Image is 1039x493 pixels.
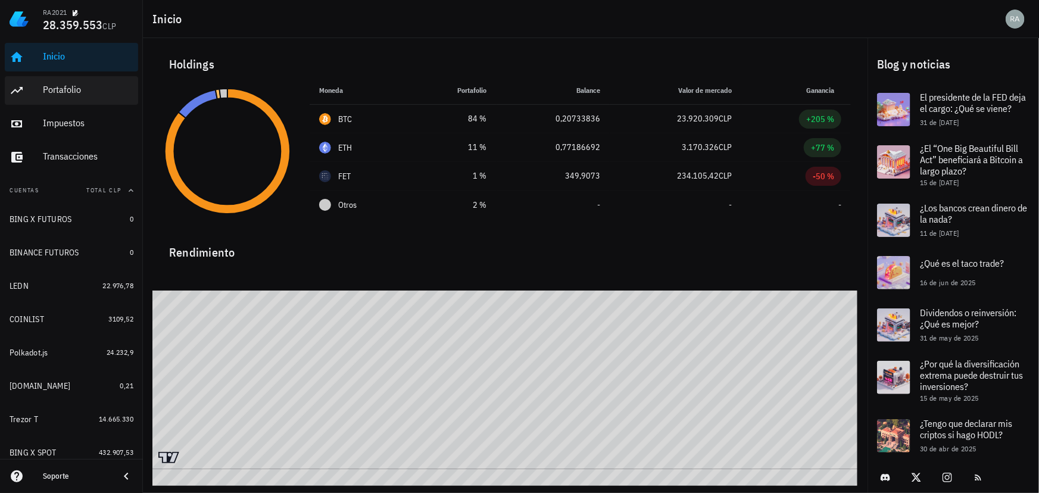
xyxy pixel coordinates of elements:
[5,43,138,71] a: Inicio
[5,143,138,171] a: Transacciones
[920,91,1026,114] span: El presidente de la FED deja el cargo: ¿Qué se viene?
[5,205,138,233] a: BING X FUTUROS 0
[43,117,133,129] div: Impuestos
[420,170,486,182] div: 1 %
[310,76,410,105] th: Moneda
[102,281,133,290] span: 22.976,78
[920,202,1027,225] span: ¿Los bancos crean dinero de la nada?
[5,76,138,105] a: Portafolio
[158,452,179,463] a: Charting by TradingView
[43,51,133,62] div: Inicio
[506,141,601,154] div: 0,77186692
[319,142,331,154] div: ETH-icon
[160,45,851,83] div: Holdings
[5,405,138,433] a: Trezor T 14.665.330
[10,414,38,425] div: Trezor T
[719,142,732,152] span: CLP
[920,118,959,127] span: 31 de [DATE]
[120,381,133,390] span: 0,21
[920,333,979,342] span: 31 de may de 2025
[5,110,138,138] a: Impuestos
[677,170,719,181] span: 234.105,42
[10,348,48,358] div: Polkadot.js
[868,246,1039,299] a: ¿Qué es el taco trade? 16 de jun de 2025
[10,281,29,291] div: LEDN
[338,170,351,182] div: FET
[99,414,133,423] span: 14.665.330
[43,84,133,95] div: Portafolio
[410,76,496,105] th: Portafolio
[806,113,834,125] div: +205 %
[920,394,979,402] span: 15 de may de 2025
[868,299,1039,351] a: Dividendos o reinversión: ¿Qué es mejor? 31 de may de 2025
[868,194,1039,246] a: ¿Los bancos crean dinero de la nada? 11 de [DATE]
[506,170,601,182] div: 349,9073
[319,170,331,182] div: FET-icon
[868,136,1039,194] a: ¿El “One Big Beautiful Bill Act” beneficiará a Bitcoin a largo plazo? 15 de [DATE]
[868,410,1039,462] a: ¿Tengo que declarar mis criptos si hago HODL? 30 de abr de 2025
[838,199,841,210] span: -
[130,248,133,257] span: 0
[10,214,72,224] div: BING X FUTUROS
[5,272,138,300] a: LEDN 22.976,78
[338,199,357,211] span: Otros
[729,199,732,210] span: -
[5,438,138,467] a: BING X SPOT 432.907,53
[152,10,187,29] h1: Inicio
[813,170,834,182] div: -50 %
[43,472,110,481] div: Soporte
[5,305,138,333] a: COINLIST 3109,52
[5,372,138,400] a: [DOMAIN_NAME] 0,21
[420,199,486,211] div: 2 %
[597,199,600,210] span: -
[920,358,1023,392] span: ¿Por qué la diversificación extrema puede destruir tus inversiones?
[1006,10,1025,29] div: avatar
[868,45,1039,83] div: Blog y noticias
[682,142,719,152] span: 3.170.326
[338,142,352,154] div: ETH
[5,338,138,367] a: Polkadot.js 24.232,9
[43,17,103,33] span: 28.359.553
[43,8,67,17] div: RA2021
[719,113,732,124] span: CLP
[506,113,601,125] div: 0,20733836
[10,10,29,29] img: LedgiFi
[160,233,851,262] div: Rendimiento
[108,314,133,323] span: 3109,52
[99,448,133,457] span: 432.907,53
[420,113,486,125] div: 84 %
[920,257,1004,269] span: ¿Qué es el taco trade?
[5,176,138,205] button: CuentasTotal CLP
[10,448,57,458] div: BING X SPOT
[420,141,486,154] div: 11 %
[43,151,133,162] div: Transacciones
[868,351,1039,410] a: ¿Por qué la diversificación extrema puede destruir tus inversiones? 15 de may de 2025
[497,76,610,105] th: Balance
[868,83,1039,136] a: El presidente de la FED deja el cargo: ¿Qué se viene? 31 de [DATE]
[920,417,1012,441] span: ¿Tengo que declarar mis criptos si hago HODL?
[920,307,1016,330] span: Dividendos o reinversión: ¿Qué es mejor?
[103,21,117,32] span: CLP
[920,444,976,453] span: 30 de abr de 2025
[610,76,741,105] th: Valor de mercado
[920,142,1023,177] span: ¿El “One Big Beautiful Bill Act” beneficiará a Bitcoin a largo plazo?
[920,229,959,238] span: 11 de [DATE]
[107,348,133,357] span: 24.232,9
[86,186,121,194] span: Total CLP
[319,113,331,125] div: BTC-icon
[338,113,352,125] div: BTC
[920,278,976,287] span: 16 de jun de 2025
[10,248,79,258] div: BINANCE FUTUROS
[10,314,44,324] div: COINLIST
[920,178,959,187] span: 15 de [DATE]
[5,238,138,267] a: BINANCE FUTUROS 0
[719,170,732,181] span: CLP
[811,142,834,154] div: +77 %
[10,381,70,391] div: [DOMAIN_NAME]
[677,113,719,124] span: 23.920.309
[130,214,133,223] span: 0
[806,86,841,95] span: Ganancia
